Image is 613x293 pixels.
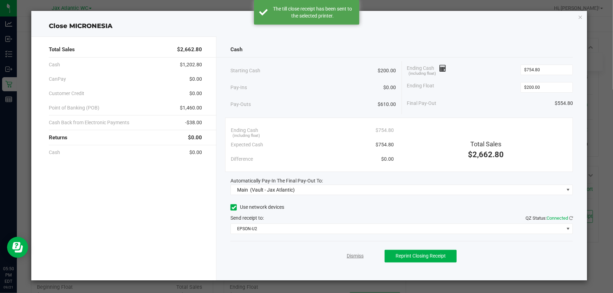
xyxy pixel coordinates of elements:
span: CanPay [49,75,66,83]
span: $200.00 [378,67,396,74]
div: Returns [49,130,202,145]
span: $0.00 [189,75,202,83]
span: Point of Banking (POB) [49,104,99,112]
span: (including float) [409,71,436,77]
span: $1,202.80 [180,61,202,68]
span: Send receipt to: [230,215,264,221]
span: -$38.00 [185,119,202,126]
span: $2,662.80 [468,150,504,159]
span: Cash [49,61,60,68]
span: Ending Cash [407,65,446,75]
span: EPSON-U2 [231,224,564,234]
span: Cash [230,46,242,54]
span: Total Sales [49,46,75,54]
span: Connected [547,215,568,221]
span: Reprint Closing Receipt [396,253,446,259]
span: Expected Cash [231,141,263,148]
span: Cash Back from Electronic Payments [49,119,129,126]
span: Total Sales [470,140,501,148]
span: $0.00 [189,90,202,97]
span: Pay-Outs [230,101,251,108]
span: Difference [231,155,253,163]
span: Ending Cash [231,127,258,134]
span: Starting Cash [230,67,260,74]
span: Pay-Ins [230,84,247,91]
span: $1,460.00 [180,104,202,112]
span: $754.80 [376,141,394,148]
span: Main [237,187,248,193]
span: Final Pay-Out [407,100,437,107]
span: $0.00 [384,84,396,91]
span: Cash [49,149,60,156]
label: Use network devices [230,204,284,211]
span: Automatically Pay-In The Final Pay-Out To: [230,178,323,184]
iframe: Resource center [7,237,28,258]
span: $0.00 [189,149,202,156]
span: QZ Status: [526,215,573,221]
a: Dismiss [347,252,364,260]
span: Customer Credit [49,90,84,97]
span: $554.80 [555,100,573,107]
span: (Vault - Jax Atlantic) [250,187,295,193]
span: $754.80 [376,127,394,134]
span: (including float) [233,133,260,139]
span: Ending Float [407,82,435,93]
span: $2,662.80 [177,46,202,54]
span: $610.00 [378,101,396,108]
span: $0.00 [188,134,202,142]
span: $0.00 [381,155,394,163]
button: Reprint Closing Receipt [385,250,457,262]
div: The till close receipt has been sent to the selected printer. [272,5,354,19]
div: Close MICRONESIA [31,21,587,31]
